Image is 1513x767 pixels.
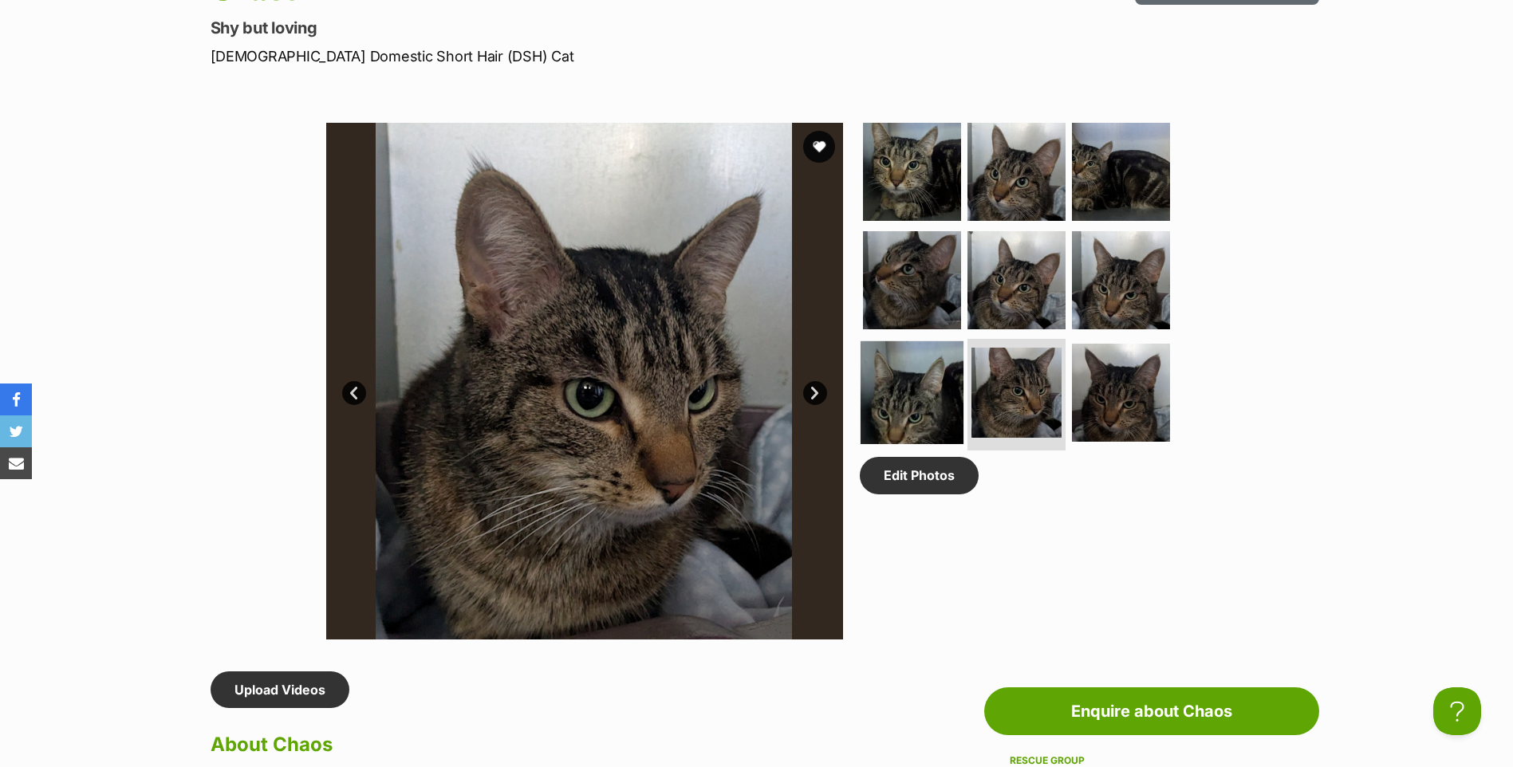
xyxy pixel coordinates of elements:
img: Photo of Chaos [325,123,842,639]
img: Photo of Chaos [1072,344,1170,442]
a: Enquire about Chaos [984,687,1319,735]
img: Photo of Chaos [967,123,1066,221]
iframe: Help Scout Beacon - Open [1433,687,1481,735]
img: Photo of Chaos [1072,231,1170,329]
a: Prev [342,381,366,405]
img: Photo of Chaos [971,348,1062,438]
button: favourite [803,131,835,163]
a: Upload Videos [211,671,349,708]
img: Photo of Chaos [863,123,961,221]
img: Photo of Chaos [863,231,961,329]
div: Rescue group [1010,754,1294,767]
p: [DEMOGRAPHIC_DATA] Domestic Short Hair (DSH) Cat [211,45,885,67]
img: Photo of Chaos [842,123,1359,639]
img: Photo of Chaos [967,231,1066,329]
p: Shy but loving [211,17,885,39]
img: Photo of Chaos [1072,123,1170,221]
a: Edit Photos [860,457,979,494]
img: Photo of Chaos [861,341,963,444]
h2: About Chaos [211,727,869,762]
a: Next [803,381,827,405]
